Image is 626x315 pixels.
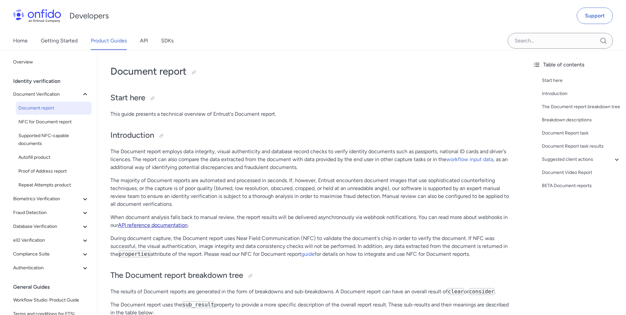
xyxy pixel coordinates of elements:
[11,206,92,219] button: Fraud Detection
[11,220,92,233] button: Database Verification
[118,222,188,228] a: API reference documentation
[542,169,621,177] a: Document Video Report
[13,223,81,230] span: Database Verification
[118,251,151,257] code: properties
[11,294,92,307] a: Workflow Studio: Product Guide
[110,177,514,208] p: The majority of Document reports are automated and processed in seconds. If, however, Entrust enc...
[11,192,92,206] button: Biometrics Verification
[41,32,78,50] a: Getting Started
[13,195,81,203] span: Biometrics Verification
[13,236,81,244] span: eID Verification
[542,77,621,85] a: Start here
[13,75,94,88] div: Identity verification
[13,296,89,304] span: Workflow Studio: Product Guide
[110,288,514,296] p: The results of Document reports are generated in the form of breakdowns and sub-breakdowns. A Doc...
[542,156,621,163] a: Suggested client actions
[16,151,92,164] a: Autofill product
[16,129,92,150] a: Supported NFC-capable documents
[542,90,621,98] a: Introduction
[16,102,92,115] a: Document report
[577,8,613,24] a: Support
[542,182,621,190] a: BETA Document reports
[110,234,514,258] p: During document capture, the Document report uses Near Field Communication (NFC) to validate the ...
[542,142,621,150] a: Document Report task results
[469,288,495,295] code: consider
[11,88,92,101] button: Document Verification
[13,209,81,217] span: Fraud Detection
[13,264,81,272] span: Authentication
[16,165,92,178] a: Proof of Address report
[13,90,81,98] span: Document Verification
[110,213,514,229] p: When document analysis falls back to manual review, the report results will be delivered asynchro...
[182,301,214,308] code: sub_result
[18,118,89,126] span: NFC for Document report
[13,250,81,258] span: Compliance Suite
[13,32,28,50] a: Home
[11,248,92,261] button: Compliance Suite
[18,132,89,148] span: Supported NFC-capable documents
[13,9,61,22] img: Onfido Logo
[110,110,514,118] p: This guide presents a technical overview of Entrust's Document report.
[11,56,92,69] a: Overview
[110,148,514,171] p: The Document report employs data integrity, visual authenticity and database record checks to ver...
[69,11,109,21] h1: Developers
[161,32,174,50] a: SDKs
[110,130,514,141] h2: Introduction
[542,129,621,137] a: Document Report task
[16,179,92,192] a: Repeat Attempts product
[140,32,148,50] a: API
[301,251,314,257] a: guide
[110,65,514,78] h1: Document report
[446,156,493,162] a: workflow input data
[110,270,514,281] h2: The Document report breakdown tree
[18,167,89,175] span: Proof of Address report
[18,104,89,112] span: Document report
[18,181,89,189] span: Repeat Attempts product
[508,33,613,49] input: Onfido search input field
[13,280,94,294] div: General Guides
[16,115,92,129] a: NFC for Document report
[18,154,89,161] span: Autofill product
[448,288,464,295] code: clear
[91,32,127,50] a: Product Guides
[11,261,92,275] button: Authentication
[11,234,92,247] button: eID Verification
[533,61,621,69] div: Table of contents
[542,116,621,124] a: Breakdown descriptions
[13,58,89,66] span: Overview
[542,103,621,111] a: The Document report breakdown tree
[110,92,514,104] h2: Start here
